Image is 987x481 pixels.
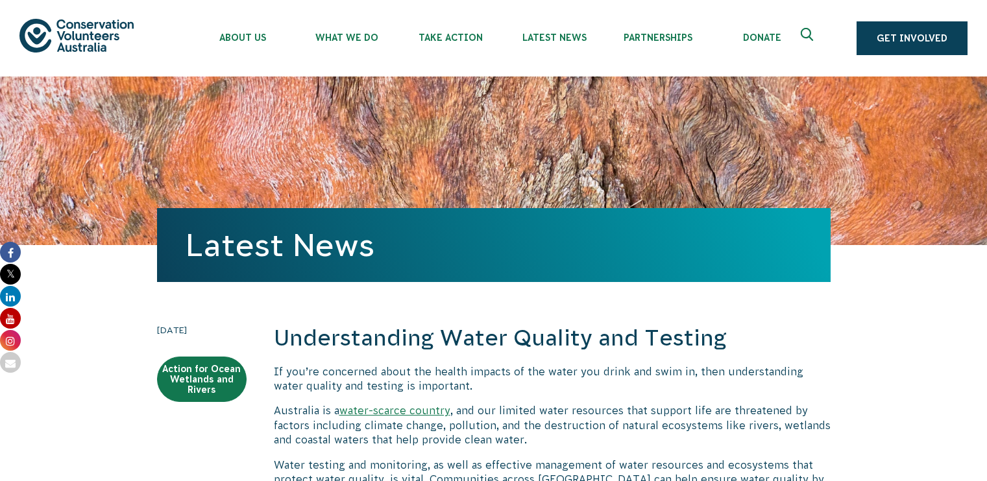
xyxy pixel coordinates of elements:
[186,228,374,263] a: Latest News
[157,357,247,402] a: Action for Ocean Wetlands and Rivers
[274,323,831,354] h2: Understanding Water Quality and Testing
[502,32,606,43] span: Latest News
[19,19,134,52] img: logo.svg
[274,403,831,447] p: Australia is a , and our limited water resources that support life are threatened by factors incl...
[274,364,831,393] p: If you’re concerned about the health impacts of the water you drink and swim in, then understandi...
[857,21,968,55] a: Get Involved
[191,32,295,43] span: About Us
[801,28,817,49] span: Expand search box
[398,32,502,43] span: Take Action
[710,32,814,43] span: Donate
[606,32,710,43] span: Partnerships
[339,405,450,416] a: water-scarce country
[157,323,247,337] time: [DATE]
[295,32,398,43] span: What We Do
[793,23,824,54] button: Expand search box Close search box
